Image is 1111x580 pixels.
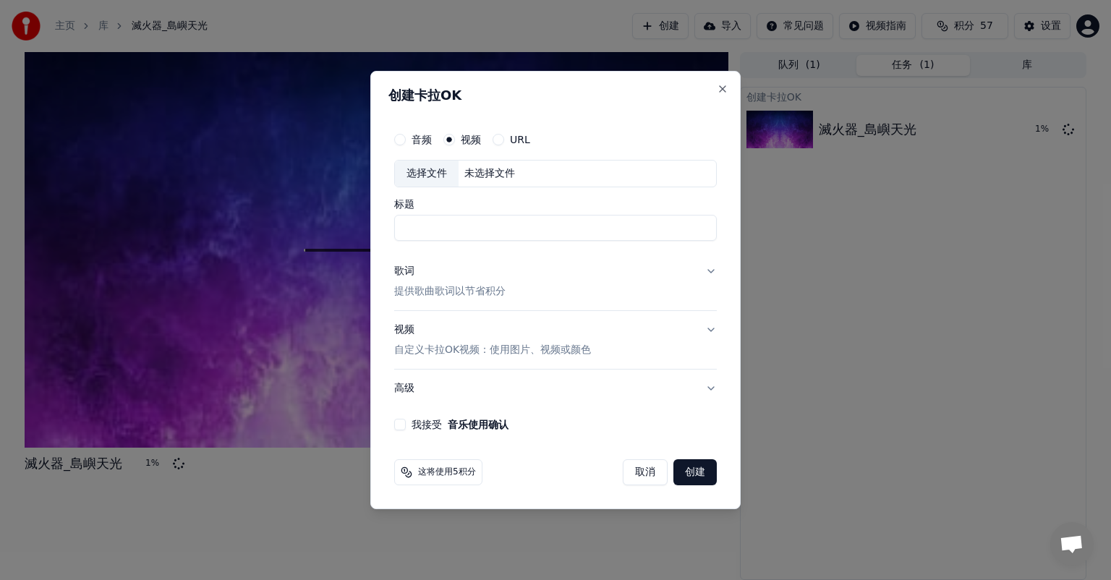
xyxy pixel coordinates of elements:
[395,161,459,187] div: 选择文件
[394,284,506,299] p: 提供歌曲歌词以节省积分
[394,370,717,407] button: 高级
[394,311,717,369] button: 视频自定义卡拉OK视频：使用图片、视频或颜色
[394,323,591,357] div: 视频
[418,466,476,478] span: 这将使用5积分
[459,166,521,181] div: 未选择文件
[394,264,414,278] div: 歌词
[673,459,717,485] button: 创建
[388,89,723,102] h2: 创建卡拉OK
[394,199,717,209] label: 标题
[461,135,481,145] label: 视频
[394,252,717,310] button: 歌词提供歌曲歌词以节省积分
[394,343,591,357] p: 自定义卡拉OK视频：使用图片、视频或颜色
[412,135,432,145] label: 音频
[510,135,530,145] label: URL
[448,419,508,430] button: 我接受
[623,459,668,485] button: 取消
[412,419,508,430] label: 我接受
